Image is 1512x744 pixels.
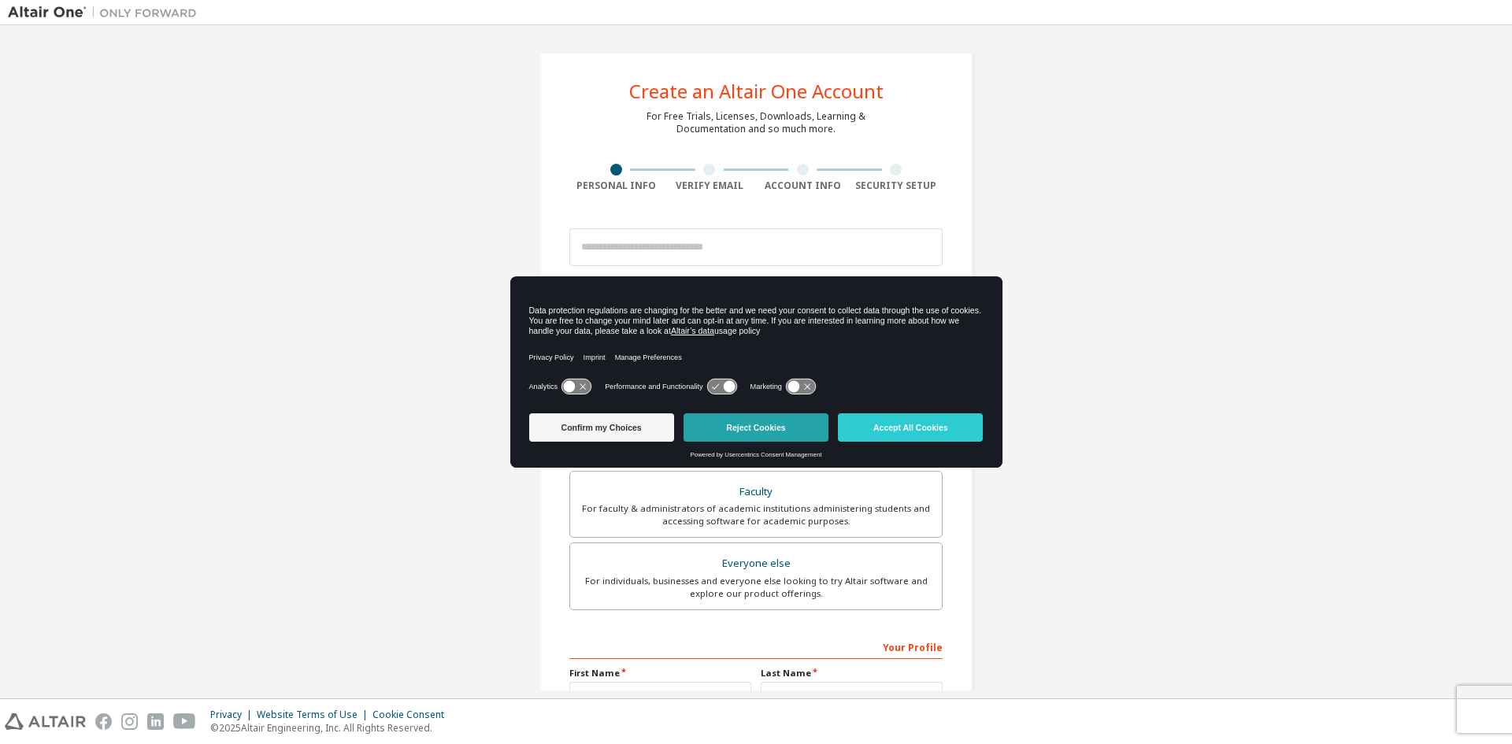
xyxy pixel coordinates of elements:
div: Website Terms of Use [257,709,372,721]
img: altair_logo.svg [5,713,86,730]
p: © 2025 Altair Engineering, Inc. All Rights Reserved. [210,721,454,735]
img: instagram.svg [121,713,138,730]
div: Account Info [756,180,850,192]
label: Last Name [761,667,943,679]
div: Your Profile [569,634,943,659]
div: Everyone else [580,553,932,575]
div: Personal Info [569,180,663,192]
div: Create an Altair One Account [629,82,884,101]
img: Altair One [8,5,205,20]
div: Faculty [580,481,932,503]
div: Verify Email [663,180,757,192]
label: First Name [569,667,751,679]
img: facebook.svg [95,713,112,730]
div: For Free Trials, Licenses, Downloads, Learning & Documentation and so much more. [647,110,865,135]
img: linkedin.svg [147,713,164,730]
div: For faculty & administrators of academic institutions administering students and accessing softwa... [580,502,932,527]
div: Privacy [210,709,257,721]
div: Cookie Consent [372,709,454,721]
img: youtube.svg [173,713,196,730]
div: For individuals, businesses and everyone else looking to try Altair software and explore our prod... [580,575,932,600]
div: Security Setup [850,180,943,192]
